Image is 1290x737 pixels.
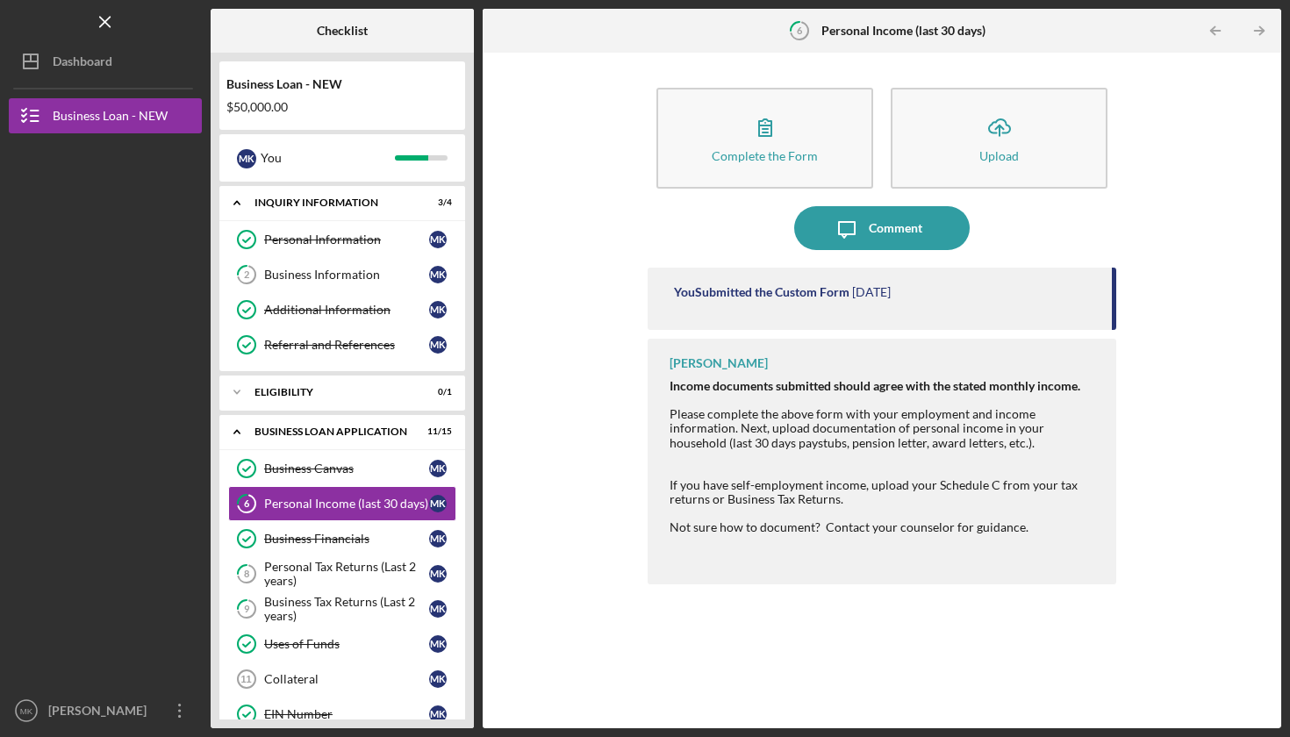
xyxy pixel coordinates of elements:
[261,143,395,173] div: You
[228,486,456,521] a: 6Personal Income (last 30 days)MK
[420,197,452,208] div: 3 / 4
[429,231,447,248] div: M K
[429,600,447,618] div: M K
[420,426,452,437] div: 11 / 15
[20,706,33,716] text: MK
[254,426,408,437] div: BUSINESS LOAN APPLICATION
[53,44,112,83] div: Dashboard
[264,303,429,317] div: Additional Information
[226,100,458,114] div: $50,000.00
[228,626,456,662] a: Uses of FundsMK
[429,266,447,283] div: M K
[228,257,456,292] a: 2Business InformationMK
[244,604,250,615] tspan: 9
[228,697,456,732] a: EIN NumberMK
[228,521,456,556] a: Business FinancialsMK
[237,149,256,168] div: M K
[240,674,251,684] tspan: 11
[821,24,985,38] b: Personal Income (last 30 days)
[228,222,456,257] a: Personal InformationMK
[429,705,447,723] div: M K
[264,595,429,623] div: Business Tax Returns (Last 2 years)
[228,556,456,591] a: 8Personal Tax Returns (Last 2 years)MK
[9,44,202,79] button: Dashboard
[264,233,429,247] div: Personal Information
[420,387,452,397] div: 0 / 1
[264,560,429,588] div: Personal Tax Returns (Last 2 years)
[670,356,768,370] div: [PERSON_NAME]
[797,25,803,36] tspan: 6
[254,197,408,208] div: INQUIRY INFORMATION
[244,569,249,580] tspan: 8
[9,98,202,133] button: Business Loan - NEW
[264,462,429,476] div: Business Canvas
[869,206,922,250] div: Comment
[228,662,456,697] a: 11CollateralMK
[264,497,429,511] div: Personal Income (last 30 days)
[656,88,873,189] button: Complete the Form
[794,206,970,250] button: Comment
[891,88,1107,189] button: Upload
[670,520,1099,534] div: Not sure how to document? Contact your counselor for guidance.
[244,269,249,281] tspan: 2
[429,495,447,512] div: M K
[254,387,408,397] div: ELIGIBILITY
[317,24,368,38] b: Checklist
[228,327,456,362] a: Referral and ReferencesMK
[429,301,447,318] div: M K
[264,637,429,651] div: Uses of Funds
[712,149,818,162] div: Complete the Form
[429,635,447,653] div: M K
[264,707,429,721] div: EIN Number
[44,693,158,733] div: [PERSON_NAME]
[429,460,447,477] div: M K
[674,285,849,299] div: You Submitted the Custom Form
[852,285,891,299] time: 2025-10-09 01:04
[429,670,447,688] div: M K
[429,530,447,547] div: M K
[429,565,447,583] div: M K
[670,478,1099,506] div: If you have self-employment income, upload your Schedule C from your tax returns or Business Tax ...
[264,338,429,352] div: Referral and References
[670,407,1099,449] div: Please complete the above form with your employment and income information. Next, upload document...
[228,292,456,327] a: Additional InformationMK
[9,693,202,728] button: MK[PERSON_NAME]
[429,336,447,354] div: M K
[244,498,250,510] tspan: 6
[228,451,456,486] a: Business CanvasMK
[979,149,1019,162] div: Upload
[264,672,429,686] div: Collateral
[264,532,429,546] div: Business Financials
[228,591,456,626] a: 9Business Tax Returns (Last 2 years)MK
[226,77,458,91] div: Business Loan - NEW
[53,98,168,138] div: Business Loan - NEW
[670,378,1080,393] strong: Income documents submitted should agree with the stated monthly income.
[264,268,429,282] div: Business Information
